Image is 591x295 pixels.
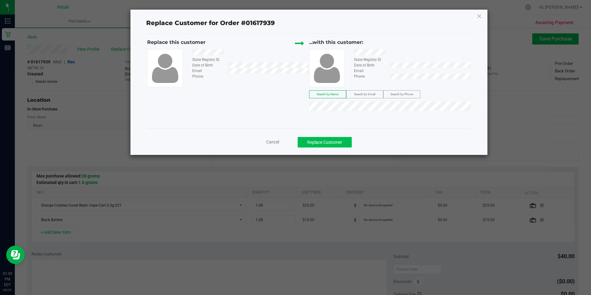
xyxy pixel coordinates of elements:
div: Email [349,68,390,74]
iframe: Resource center [6,246,25,264]
div: Date of Birth [188,62,228,68]
img: user-icon.png [149,52,181,84]
span: Cancel [266,139,279,144]
div: Phone [188,74,228,79]
div: State Registry ID [349,57,390,62]
span: Search by Phone [390,92,413,96]
div: Date of Birth [349,62,390,68]
span: Replace this customer [147,39,206,45]
span: Search by Name [317,92,338,96]
div: Phone [349,74,390,79]
span: Replace Customer for Order #01617939 [142,18,278,28]
div: Email [188,68,228,74]
img: user-icon.png [311,52,343,84]
span: Search by Email [354,92,375,96]
span: ...with this customer: [309,39,363,45]
div: State Registry ID [188,57,228,62]
button: Replace Customer [298,137,352,147]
